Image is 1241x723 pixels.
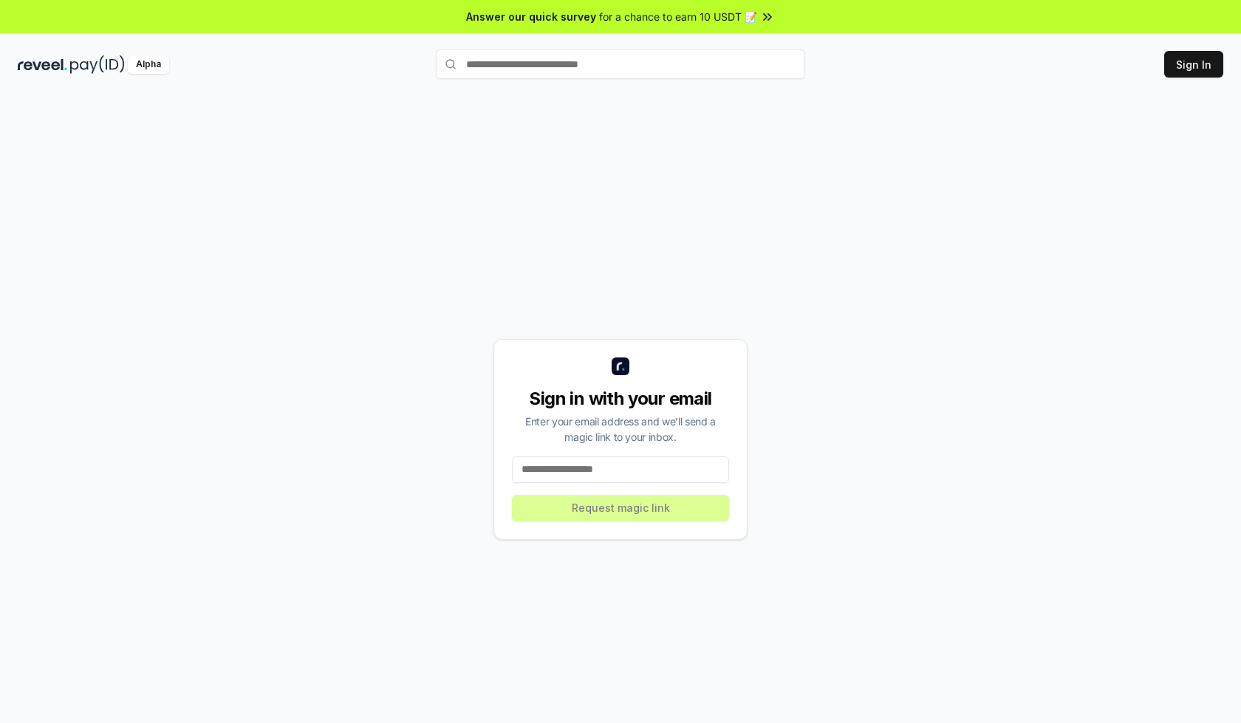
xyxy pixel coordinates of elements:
[612,357,629,375] img: logo_small
[70,55,125,74] img: pay_id
[128,55,169,74] div: Alpha
[512,387,729,411] div: Sign in with your email
[512,414,729,445] div: Enter your email address and we’ll send a magic link to your inbox.
[18,55,67,74] img: reveel_dark
[466,9,596,24] span: Answer our quick survey
[599,9,757,24] span: for a chance to earn 10 USDT 📝
[1164,51,1223,78] button: Sign In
